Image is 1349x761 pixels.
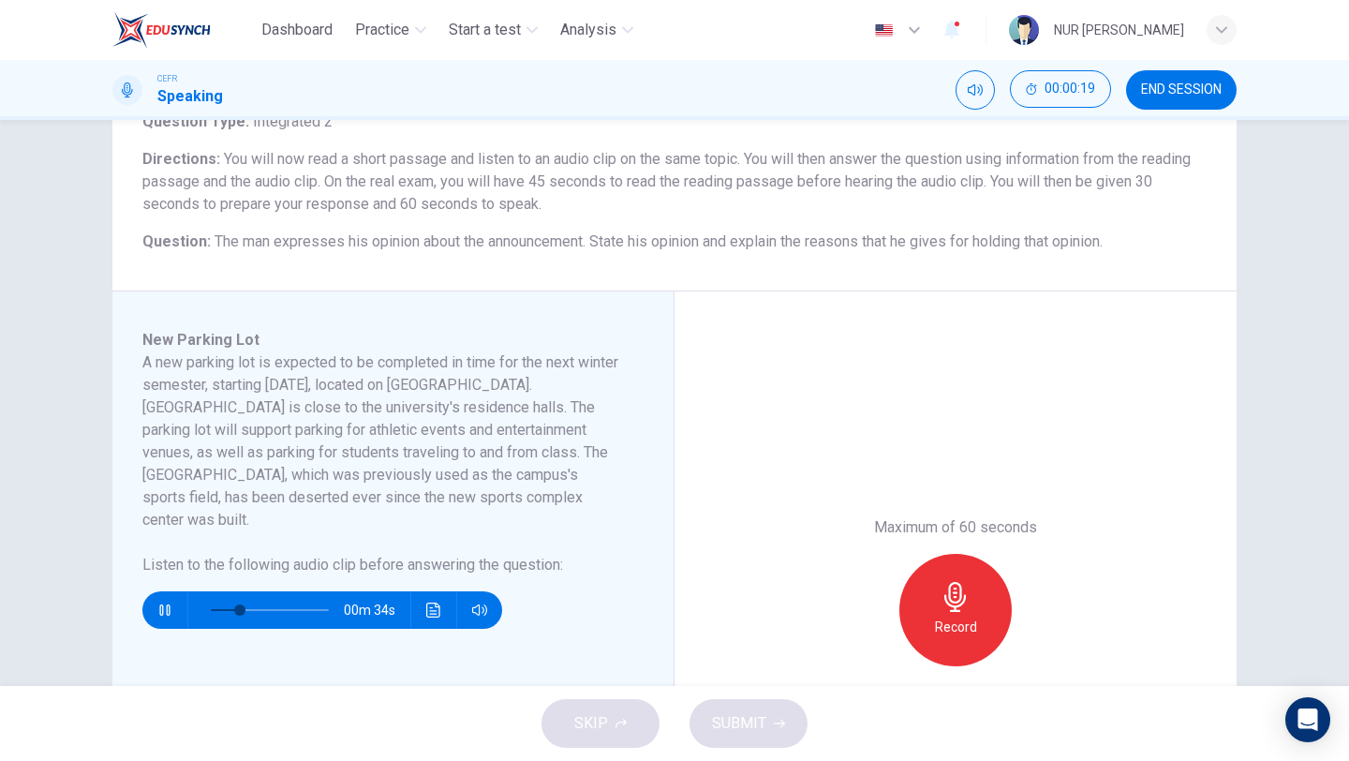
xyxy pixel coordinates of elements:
[936,681,976,704] h6: 0/60s
[249,112,333,130] span: Integrated 2
[1054,19,1184,41] div: NUR [PERSON_NAME]
[553,13,641,47] button: Analysis
[1045,82,1095,97] span: 00:00:19
[142,148,1207,216] h6: Directions :
[348,13,434,47] button: Practice
[142,231,1207,253] h6: Question :
[899,554,1012,666] button: Record
[157,72,177,85] span: CEFR
[874,516,1037,539] h6: Maximum of 60 seconds
[560,19,616,41] span: Analysis
[355,19,409,41] span: Practice
[1010,70,1111,108] button: 00:00:19
[142,554,621,576] h6: Listen to the following audio clip before answering the question :
[142,150,1191,213] span: You will now read a short passage and listen to an audio clip on the same topic. You will then an...
[112,11,254,49] a: EduSynch logo
[1285,697,1330,742] div: Open Intercom Messenger
[872,23,896,37] img: en
[419,591,449,629] button: Click to see the audio transcription
[935,616,977,638] h6: Record
[142,351,621,531] h6: A new parking lot is expected to be completed in time for the next winter semester, starting [DAT...
[1009,15,1039,45] img: Profile picture
[112,11,211,49] img: EduSynch logo
[157,85,223,108] h1: Speaking
[1126,70,1237,110] button: END SESSION
[261,19,333,41] span: Dashboard
[1141,82,1222,97] span: END SESSION
[449,19,521,41] span: Start a test
[215,232,1103,250] span: The man expresses his opinion about the announcement. State his opinion and explain the reasons t...
[142,331,259,349] span: New Parking Lot
[956,70,995,110] div: Mute
[441,13,545,47] button: Start a test
[1010,70,1111,110] div: Hide
[344,591,410,629] span: 00m 34s
[142,111,1207,133] h6: Question Type :
[254,13,340,47] button: Dashboard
